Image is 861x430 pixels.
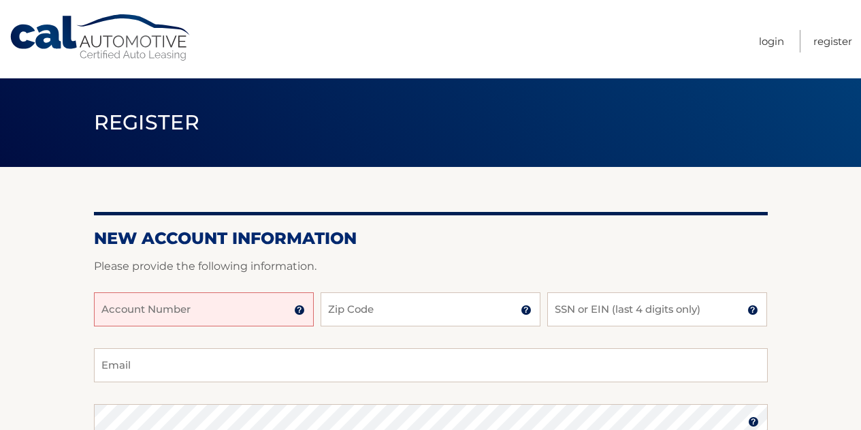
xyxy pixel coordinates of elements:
[321,292,540,326] input: Zip Code
[748,416,759,427] img: tooltip.svg
[94,257,768,276] p: Please provide the following information.
[547,292,767,326] input: SSN or EIN (last 4 digits only)
[94,292,314,326] input: Account Number
[94,228,768,249] h2: New Account Information
[521,305,532,316] img: tooltip.svg
[747,305,758,316] img: tooltip.svg
[9,14,193,62] a: Cal Automotive
[813,30,852,52] a: Register
[294,305,305,316] img: tooltip.svg
[94,348,768,382] input: Email
[759,30,784,52] a: Login
[94,110,200,135] span: Register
